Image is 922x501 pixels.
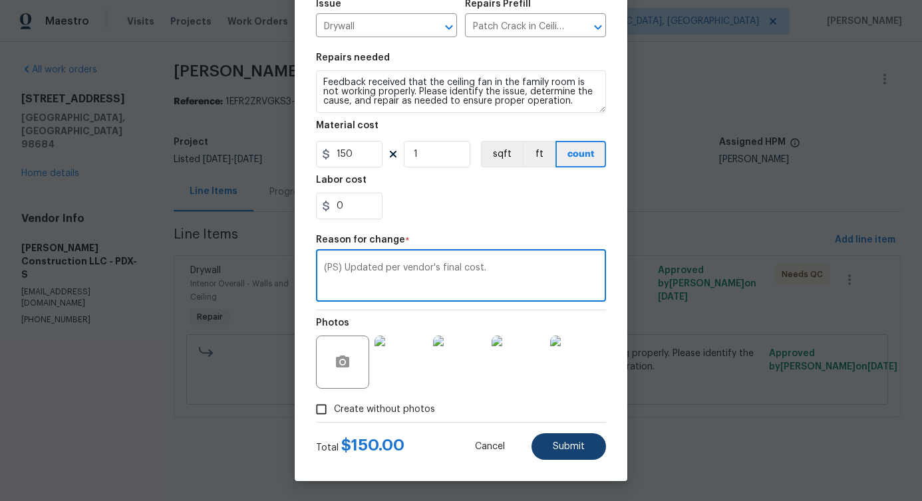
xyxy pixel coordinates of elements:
div: Total [316,439,404,454]
span: Cancel [475,442,505,452]
span: Submit [553,442,585,452]
button: count [555,141,606,167]
textarea: (PS) Updated per vendor's final cost. [324,263,598,291]
h5: Photos [316,318,349,328]
span: Create without photos [334,403,435,417]
button: Cancel [454,433,526,460]
textarea: Feedback received that the ceiling fan in the family room is not working properly. Please identif... [316,70,606,113]
h5: Reason for change [316,235,405,245]
h5: Material cost [316,121,379,130]
h5: Repairs needed [316,53,390,62]
button: Open [589,18,607,37]
span: $ 150.00 [341,437,404,453]
button: Submit [532,433,606,460]
button: sqft [481,141,522,167]
h5: Labor cost [316,175,367,185]
button: Open [440,18,458,37]
button: ft [522,141,555,167]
